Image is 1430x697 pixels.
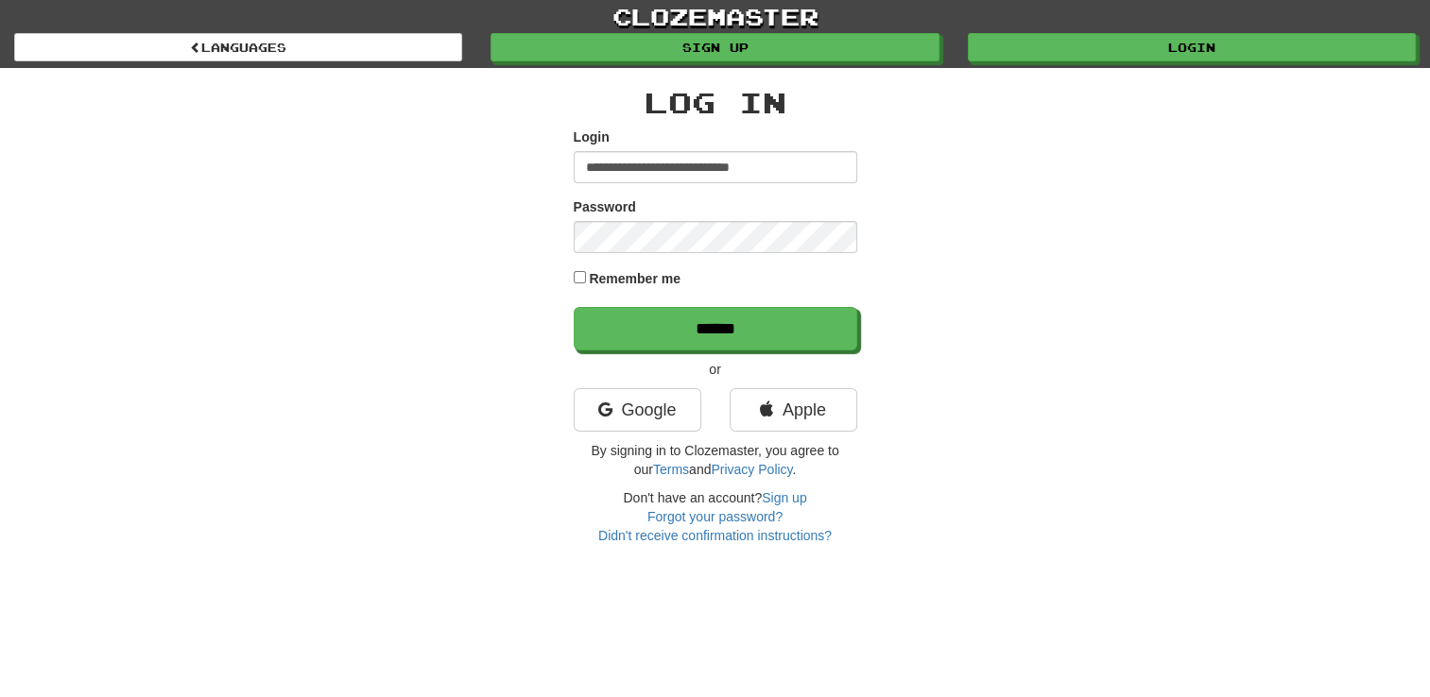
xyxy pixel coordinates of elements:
[574,388,701,432] a: Google
[574,360,857,379] p: or
[730,388,857,432] a: Apple
[574,488,857,545] div: Don't have an account?
[647,509,783,524] a: Forgot your password?
[968,33,1416,61] a: Login
[574,87,857,118] h2: Log In
[491,33,939,61] a: Sign up
[589,269,681,288] label: Remember me
[14,33,462,61] a: Languages
[574,127,610,146] label: Login
[574,197,636,216] label: Password
[574,441,857,479] p: By signing in to Clozemaster, you agree to our and .
[711,462,792,477] a: Privacy Policy
[762,490,806,505] a: Sign up
[653,462,689,477] a: Terms
[598,528,832,543] a: Didn't receive confirmation instructions?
